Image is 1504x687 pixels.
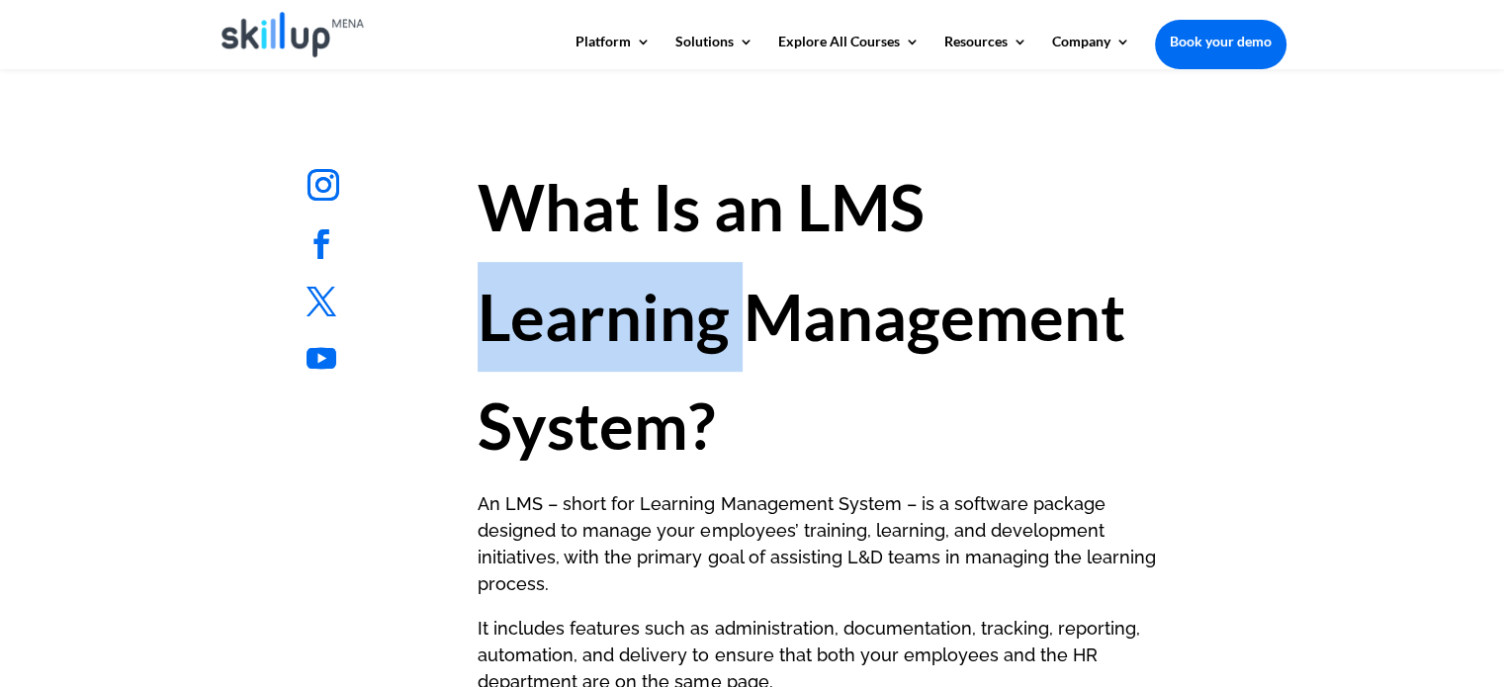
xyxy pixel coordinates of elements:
[221,12,365,57] img: Skillup Mena
[292,272,351,331] a: Follow on X
[292,153,355,216] a: Follow on Instagram
[1052,35,1130,68] a: Company
[675,35,753,68] a: Solutions
[292,329,351,388] a: Follow on Youtube
[575,35,651,68] a: Platform
[478,168,1124,464] strong: What Is an LMS Learning Management System?
[944,35,1027,68] a: Resources
[778,35,920,68] a: Explore All Courses
[1405,592,1504,687] iframe: Chat Widget
[478,490,1173,615] p: An LMS – short for Learning Management System – is a software package designed to manage your emp...
[1155,20,1286,63] a: Book your demo
[292,215,351,274] a: Follow on Facebook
